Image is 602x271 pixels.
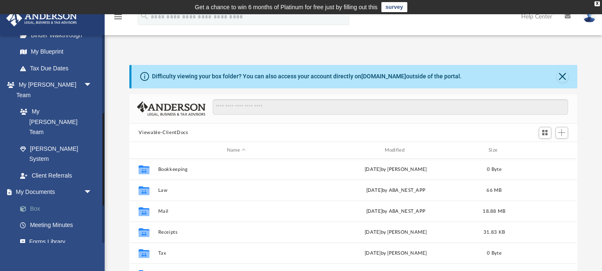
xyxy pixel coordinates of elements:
div: Name [158,147,314,154]
a: survey [381,2,407,12]
div: Get a chance to win 6 months of Platinum for free just by filling out this [195,2,378,12]
i: menu [113,12,123,22]
div: id [515,147,574,154]
a: Client Referrals [12,167,100,184]
span: [DATE] [366,209,383,214]
div: by ABA_NEST_APP [318,208,474,215]
a: Box [12,200,105,217]
i: search [140,11,149,21]
a: My Blueprint [12,44,100,60]
span: 0 Byte [487,167,502,172]
img: User Pic [583,10,596,23]
span: 66 MB [487,188,502,193]
div: close [594,1,600,6]
a: Meeting Minutes [12,217,105,234]
a: [PERSON_NAME] System [12,140,100,167]
div: [DATE] by [PERSON_NAME] [318,250,474,257]
button: Switch to Grid View [539,127,551,139]
a: [DOMAIN_NAME] [361,73,406,80]
button: Tax [158,250,314,256]
div: [DATE] by [PERSON_NAME] [318,229,474,236]
div: Modified [318,147,474,154]
button: Bookkeeping [158,167,314,172]
div: id [133,147,154,154]
input: Search files and folders [213,99,568,115]
a: menu [113,16,123,22]
a: My [PERSON_NAME] Team [12,103,96,141]
a: Forms Library [12,233,100,250]
button: Close [557,71,569,83]
a: Tax Due Dates [12,60,105,77]
a: My Documentsarrow_drop_down [6,184,105,201]
button: Viewable-ClientDocs [139,129,188,137]
div: Difficulty viewing your box folder? You can also access your account directly on outside of the p... [152,72,462,81]
span: 18.88 MB [483,209,506,214]
span: 31.83 KB [484,230,505,235]
div: [DATE] by [PERSON_NAME] [318,166,474,173]
div: Size [478,147,511,154]
button: Law [158,188,314,193]
span: 0 Byte [487,251,502,256]
button: Receipts [158,230,314,235]
span: arrow_drop_down [84,184,100,201]
span: arrow_drop_down [84,77,100,94]
button: Add [556,127,568,139]
button: Mail [158,209,314,214]
a: My [PERSON_NAME] Teamarrow_drop_down [6,77,100,103]
img: Anderson Advisors Platinum Portal [4,10,80,26]
div: [DATE] by ABA_NEST_APP [318,187,474,194]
